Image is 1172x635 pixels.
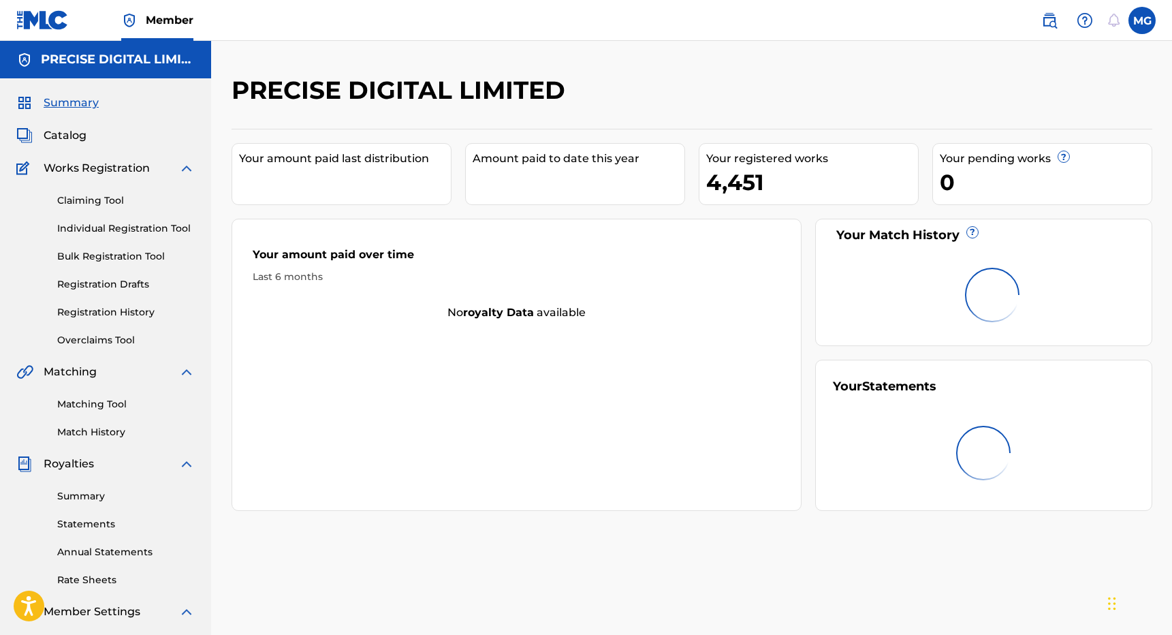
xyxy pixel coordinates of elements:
div: Help [1071,7,1098,34]
div: Your amount paid last distribution [239,151,451,167]
img: Summary [16,95,33,111]
a: Registration History [57,305,195,320]
a: Claiming Tool [57,193,195,208]
a: CatalogCatalog [16,127,86,144]
div: Notifications [1107,14,1120,27]
img: MLC Logo [16,10,69,30]
a: Match History [57,425,195,439]
a: Individual Registration Tool [57,221,195,236]
span: Catalog [44,127,86,144]
div: Your registered works [706,151,918,167]
a: Registration Drafts [57,277,195,292]
img: expand [178,160,195,176]
div: Last 6 months [253,270,781,284]
a: Annual Statements [57,545,195,559]
div: Your Statements [833,377,936,396]
span: Summary [44,95,99,111]
a: Summary [57,489,195,504]
h5: PRECISE DIGITAL LIMITED [41,52,195,67]
a: Overclaims Tool [57,333,195,347]
div: Drag [1108,583,1116,624]
img: Accounts [16,52,33,68]
div: Your amount paid over time [253,247,781,270]
img: Works Registration [16,160,34,176]
a: Matching Tool [57,397,195,412]
img: Top Rightsholder [121,12,138,29]
img: expand [178,604,195,620]
img: preloader [947,416,1021,490]
strong: royalty data [463,306,534,319]
div: Your Match History [833,226,1135,245]
img: Matching [16,364,33,380]
a: Rate Sheets [57,573,195,587]
span: Member Settings [44,604,140,620]
span: ? [967,227,978,238]
span: Royalties [44,456,94,472]
span: Matching [44,364,97,380]
a: Public Search [1036,7,1063,34]
img: preloader [955,258,1029,332]
img: expand [178,364,195,380]
img: Catalog [16,127,33,144]
div: Amount paid to date this year [473,151,684,167]
img: help [1077,12,1093,29]
div: Your pending works [940,151,1152,167]
span: ? [1058,151,1069,162]
div: 4,451 [706,167,918,198]
div: 0 [940,167,1152,198]
img: Royalties [16,456,33,472]
a: Bulk Registration Tool [57,249,195,264]
iframe: Chat Widget [1104,570,1172,635]
img: expand [178,456,195,472]
span: Works Registration [44,160,150,176]
a: Statements [57,517,195,531]
span: Member [146,12,193,28]
div: User Menu [1128,7,1156,34]
div: No available [232,305,802,321]
img: search [1041,12,1058,29]
a: SummarySummary [16,95,99,111]
h2: PRECISE DIGITAL LIMITED [232,75,572,106]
